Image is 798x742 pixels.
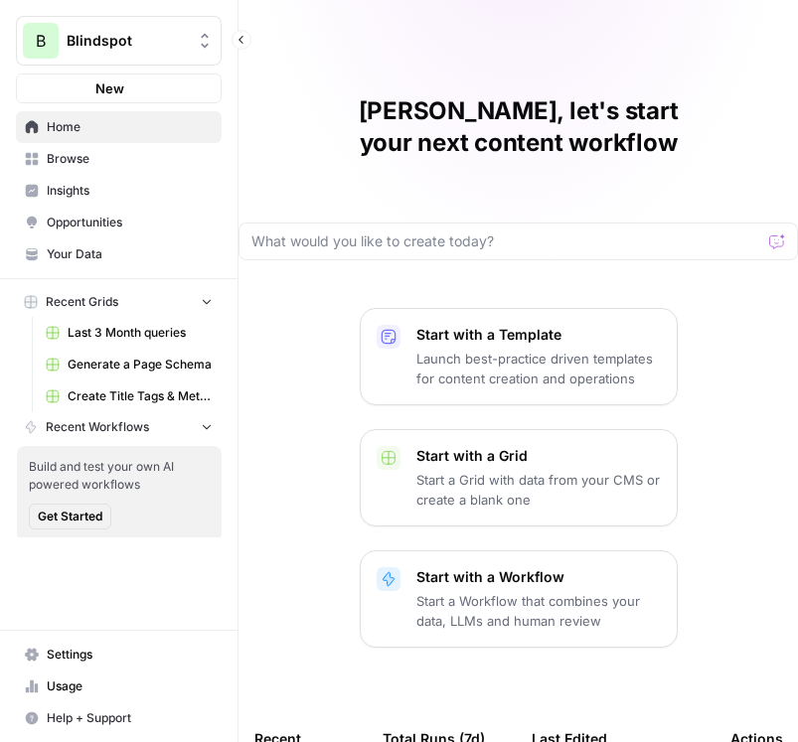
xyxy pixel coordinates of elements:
button: Start with a GridStart a Grid with data from your CMS or create a blank one [360,429,678,526]
span: B [36,29,46,53]
span: Help + Support [47,709,213,727]
p: Start with a Workflow [416,567,661,587]
button: Recent Workflows [16,412,222,442]
a: Usage [16,670,222,702]
a: Last 3 Month queries [37,317,222,349]
a: Opportunities [16,207,222,238]
a: Home [16,111,222,143]
span: Your Data [47,245,213,263]
span: Home [47,118,213,136]
button: Recent Grids [16,287,222,317]
span: Settings [47,646,213,664]
a: Settings [16,639,222,670]
span: Recent Workflows [46,418,149,436]
span: Last 3 Month queries [68,324,213,342]
span: Opportunities [47,214,213,231]
span: Build and test your own AI powered workflows [29,458,210,494]
span: Browse [47,150,213,168]
button: Help + Support [16,702,222,734]
button: Start with a TemplateLaunch best-practice driven templates for content creation and operations [360,308,678,405]
a: Create Title Tags & Meta Descriptions for Page [37,380,222,412]
p: Start a Workflow that combines your data, LLMs and human review [416,591,661,631]
span: Usage [47,677,213,695]
a: Your Data [16,238,222,270]
span: Get Started [38,508,102,525]
p: Start with a Grid [416,446,661,466]
span: Insights [47,182,213,200]
a: Generate a Page Schema [37,349,222,380]
button: Start with a WorkflowStart a Workflow that combines your data, LLMs and human review [360,550,678,648]
span: New [95,78,124,98]
span: Blindspot [67,31,187,51]
p: Launch best-practice driven templates for content creation and operations [416,349,661,388]
span: Create Title Tags & Meta Descriptions for Page [68,387,213,405]
span: Recent Grids [46,293,118,311]
p: Start with a Template [416,325,661,345]
input: What would you like to create today? [251,231,761,251]
button: Get Started [29,504,111,529]
span: Generate a Page Schema [68,356,213,373]
h1: [PERSON_NAME], let's start your next content workflow [239,95,798,159]
a: Browse [16,143,222,175]
p: Start a Grid with data from your CMS or create a blank one [416,470,661,510]
button: New [16,74,222,103]
a: Insights [16,175,222,207]
button: Workspace: Blindspot [16,16,222,66]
